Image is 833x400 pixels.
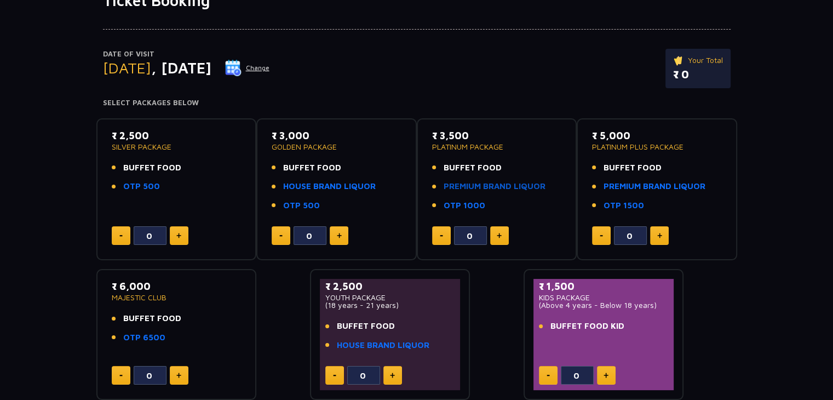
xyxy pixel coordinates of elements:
[272,143,401,151] p: GOLDEN PACKAGE
[604,180,705,193] a: PREMIUM BRAND LIQUOR
[337,320,395,333] span: BUFFET FOOD
[337,339,429,352] a: HOUSE BRAND LIQUOR
[444,199,485,212] a: OTP 1000
[547,375,550,376] img: minus
[151,59,211,77] span: , [DATE]
[600,235,603,237] img: minus
[673,54,685,66] img: ticket
[119,375,123,376] img: minus
[325,301,455,309] p: (18 years - 21 years)
[333,375,336,376] img: minus
[103,99,731,107] h4: Select Packages Below
[283,162,341,174] span: BUFFET FOOD
[123,312,181,325] span: BUFFET FOOD
[112,279,242,294] p: ₹ 6,000
[176,373,181,378] img: plus
[440,235,443,237] img: minus
[119,235,123,237] img: minus
[432,128,562,143] p: ₹ 3,500
[325,279,455,294] p: ₹ 2,500
[103,59,151,77] span: [DATE]
[283,199,320,212] a: OTP 500
[604,199,644,212] a: OTP 1500
[604,162,662,174] span: BUFFET FOOD
[225,59,270,77] button: Change
[673,66,723,83] p: ₹ 0
[390,373,395,378] img: plus
[497,233,502,238] img: plus
[123,162,181,174] span: BUFFET FOOD
[112,128,242,143] p: ₹ 2,500
[337,233,342,238] img: plus
[103,49,270,60] p: Date of Visit
[325,294,455,301] p: YOUTH PACKAGE
[592,143,722,151] p: PLATINUM PLUS PACKAGE
[604,373,608,378] img: plus
[673,54,723,66] p: Your Total
[432,143,562,151] p: PLATINUM PACKAGE
[550,320,624,333] span: BUFFET FOOD KID
[279,235,283,237] img: minus
[123,180,160,193] a: OTP 500
[283,180,376,193] a: HOUSE BRAND LIQUOR
[176,233,181,238] img: plus
[657,233,662,238] img: plus
[272,128,401,143] p: ₹ 3,000
[592,128,722,143] p: ₹ 5,000
[112,294,242,301] p: MAJESTIC CLUB
[112,143,242,151] p: SILVER PACKAGE
[123,332,165,344] a: OTP 6500
[444,180,545,193] a: PREMIUM BRAND LIQUOR
[539,301,669,309] p: (Above 4 years - Below 18 years)
[444,162,502,174] span: BUFFET FOOD
[539,279,669,294] p: ₹ 1,500
[539,294,669,301] p: KIDS PACKAGE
